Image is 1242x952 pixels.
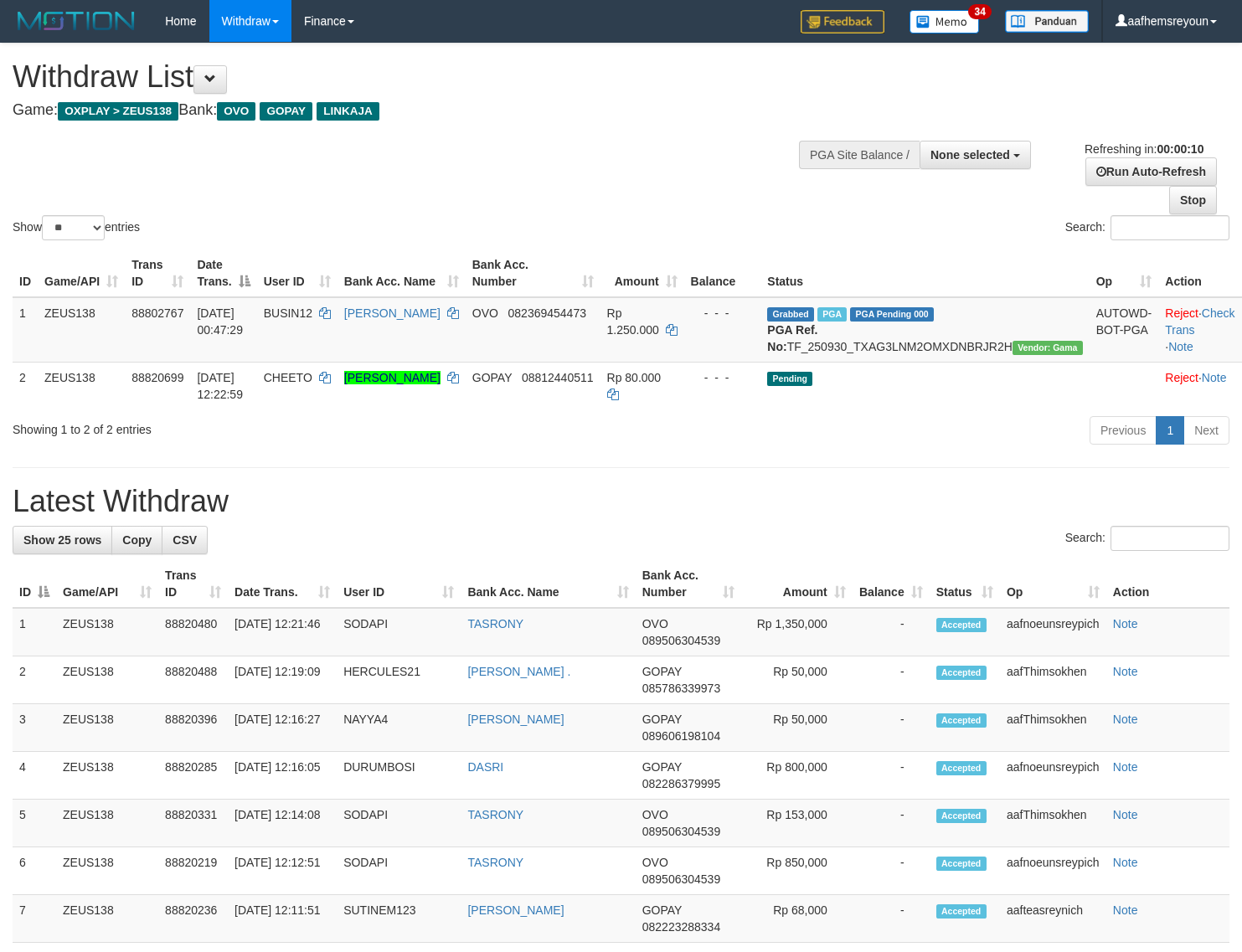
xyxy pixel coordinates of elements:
span: Accepted [936,618,987,632]
td: 6 [13,847,56,895]
div: PGA Site Balance / [799,141,920,169]
th: Amount: activate to sort column ascending [741,560,853,608]
a: TASRONY [467,617,523,630]
label: Search: [1065,526,1229,551]
td: 2 [13,362,38,409]
th: Date Trans.: activate to sort column ascending [228,560,337,608]
td: SODAPI [337,608,461,656]
td: - [853,895,930,943]
div: - - - [691,305,755,322]
th: Status [760,250,1089,297]
h4: Game: Bank: [13,102,812,119]
td: - [853,847,930,895]
th: Op: activate to sort column ascending [1000,560,1106,608]
th: Op: activate to sort column ascending [1090,250,1159,297]
td: - [853,704,930,752]
span: OVO [642,617,668,630]
td: 88820480 [158,608,228,656]
th: ID [13,250,38,297]
td: 4 [13,752,56,800]
img: panduan.png [1005,10,1089,33]
td: ZEUS138 [56,752,158,800]
span: [DATE] 00:47:29 [197,306,243,337]
span: Vendor URL: https://trx31.1velocity.biz [1013,341,1083,355]
td: aafThimsokhen [1000,704,1106,752]
td: - [853,608,930,656]
a: Note [1113,808,1138,821]
th: Bank Acc. Number: activate to sort column ascending [466,250,600,297]
a: [PERSON_NAME] . [467,665,570,678]
td: - [853,800,930,847]
a: Note [1202,371,1227,384]
th: Bank Acc. Name: activate to sort column ascending [461,560,635,608]
a: Note [1113,665,1138,678]
td: aafThimsokhen [1000,800,1106,847]
td: Rp 50,000 [741,656,853,704]
a: Reject [1165,306,1198,320]
span: Accepted [936,809,987,823]
span: Grabbed [767,307,814,322]
span: [DATE] 12:22:59 [197,371,243,401]
td: [DATE] 12:16:05 [228,752,337,800]
td: Rp 800,000 [741,752,853,800]
td: [DATE] 12:11:51 [228,895,337,943]
a: Stop [1169,186,1217,214]
span: Copy 082286379995 to clipboard [642,777,720,790]
span: GOPAY [642,665,682,678]
td: HERCULES21 [337,656,461,704]
a: DASRI [467,760,503,774]
td: [DATE] 12:21:46 [228,608,337,656]
td: aafnoeunsreypich [1000,608,1106,656]
td: Rp 850,000 [741,847,853,895]
td: 88820236 [158,895,228,943]
span: 88802767 [131,306,183,320]
span: Copy [122,533,152,547]
span: LINKAJA [317,102,379,121]
td: 5 [13,800,56,847]
span: Marked by aafsreyleap [817,307,847,322]
span: Accepted [936,666,987,680]
th: Trans ID: activate to sort column ascending [125,250,190,297]
span: PGA Pending [850,307,934,322]
th: Game/API: activate to sort column ascending [38,250,125,297]
select: Showentries [42,215,105,240]
td: [DATE] 12:19:09 [228,656,337,704]
a: [PERSON_NAME] [467,713,564,726]
td: SUTINEM123 [337,895,461,943]
td: 2 [13,656,56,704]
a: Check Trans [1165,306,1234,337]
td: 88820285 [158,752,228,800]
td: 3 [13,704,56,752]
td: ZEUS138 [56,800,158,847]
span: Pending [767,372,812,386]
a: Note [1113,617,1138,630]
img: Button%20Memo.svg [910,10,980,33]
input: Search: [1111,526,1229,551]
a: [PERSON_NAME] [344,371,441,384]
td: aafThimsokhen [1000,656,1106,704]
span: None selected [930,148,1010,162]
img: MOTION_logo.png [13,8,140,33]
span: Copy 089506304539 to clipboard [642,825,720,838]
span: Rp 1.250.000 [607,306,659,337]
span: Copy 089606198104 to clipboard [642,729,720,743]
div: - - - [691,369,755,386]
a: Note [1113,713,1138,726]
label: Show entries [13,215,140,240]
td: - [853,656,930,704]
a: [PERSON_NAME] [344,306,441,320]
td: aafnoeunsreypich [1000,752,1106,800]
span: Refreshing in: [1085,142,1203,156]
span: GOPAY [642,713,682,726]
th: Action [1106,560,1229,608]
div: Showing 1 to 2 of 2 entries [13,414,505,438]
input: Search: [1111,215,1229,240]
td: · · [1158,297,1241,363]
td: DURUMBOSI [337,752,461,800]
span: CHEETO [264,371,312,384]
strong: 00:00:10 [1157,142,1203,156]
td: 7 [13,895,56,943]
th: Game/API: activate to sort column ascending [56,560,158,608]
b: PGA Ref. No: [767,323,817,353]
td: 88820488 [158,656,228,704]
